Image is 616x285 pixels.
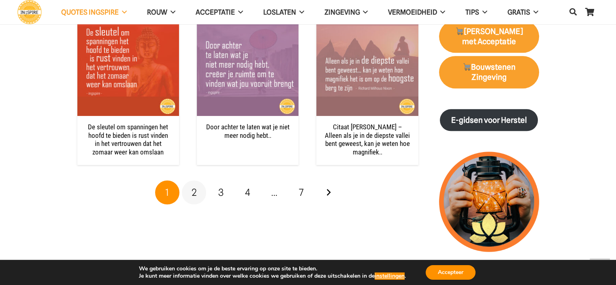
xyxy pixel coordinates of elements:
a: Zingeving [314,2,378,23]
button: Accepteer [426,265,475,280]
span: 3 [218,186,224,198]
img: 🛒 [456,27,463,35]
span: 4 [245,186,250,198]
span: … [262,180,287,205]
a: ROUW [137,2,185,23]
img: Citaat van Inge ingspire.nl wat jou vooruit kan helpen als je vastzit [197,14,298,116]
a: E-gidsen voor Herstel [440,109,538,131]
span: Pagina 1 [155,180,179,205]
span: QUOTES INGSPIRE [61,8,119,16]
a: 🛒[PERSON_NAME] met Acceptatie [439,20,539,53]
a: QUOTES INGSPIRE [51,2,137,23]
a: Pagina 7 [289,180,313,205]
a: Terug naar top [590,259,610,279]
a: GRATIS [497,2,548,23]
a: Pagina 2 [182,180,206,205]
a: Loslaten [253,2,314,23]
a: Pagina 4 [236,180,260,205]
button: instellingen [375,272,405,280]
span: GRATIS [507,8,530,16]
a: Citaat [PERSON_NAME] – Alleen als je in de diepste vallei bent geweest, kan je weten hoe magnifiek.. [325,123,410,156]
a: De sleutel om spanningen het hoofd te bieden is rust vinden in het vertrouwen dat het zomaar weer... [88,123,168,156]
strong: Bouwstenen Zingeving [462,62,516,82]
a: 🛒Bouwstenen Zingeving [439,56,539,88]
strong: [PERSON_NAME] met Acceptatie [455,27,523,46]
p: We gebruiken cookies om je de beste ervaring op onze site te bieden. [139,265,406,272]
span: ROUW [147,8,167,16]
strong: E-gidsen voor Herstel [451,116,527,125]
a: Pagina 3 [209,180,233,205]
span: 2 [192,186,197,198]
a: TIPS [455,2,497,23]
span: Zingeving [324,8,360,16]
a: Door achter te laten wat je niet meer nodig hebt.. [206,123,290,139]
a: Acceptatie [185,2,253,23]
span: 1 [165,186,169,198]
a: Zoeken [565,2,581,22]
span: Loslaten [263,8,296,16]
span: 7 [299,186,304,198]
img: Alleen als je in de diepste vallei bent geweest - spreuken op ingspire over veerkracht [316,14,418,116]
a: VERMOEIDHEID [378,2,455,23]
img: De sleutel om spanningen het hoofd te bieden - anti stress quote van ingspire.nl [77,14,179,116]
img: 🛒 [463,63,471,71]
span: VERMOEIDHEID [388,8,437,16]
p: Je kunt meer informatie vinden over welke cookies we gebruiken of deze uitschakelen in de . [139,272,406,280]
img: lichtpuntjes voor in donkere tijden [439,152,539,252]
span: Acceptatie [196,8,235,16]
span: TIPS [465,8,479,16]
